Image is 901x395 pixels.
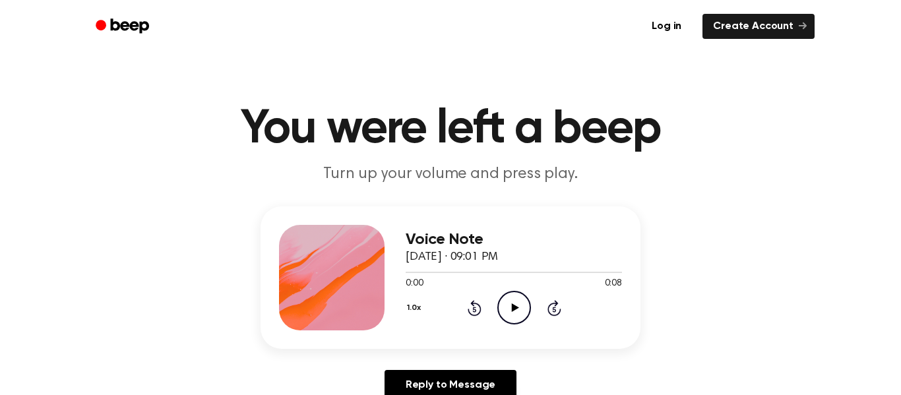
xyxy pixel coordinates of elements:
span: 0:08 [605,277,622,291]
p: Turn up your volume and press play. [197,164,704,185]
a: Create Account [702,14,815,39]
span: 0:00 [406,277,423,291]
a: Beep [86,14,161,40]
button: 1.0x [406,297,425,319]
a: Log in [638,11,695,42]
h1: You were left a beep [113,106,788,153]
h3: Voice Note [406,231,622,249]
span: [DATE] · 09:01 PM [406,251,498,263]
